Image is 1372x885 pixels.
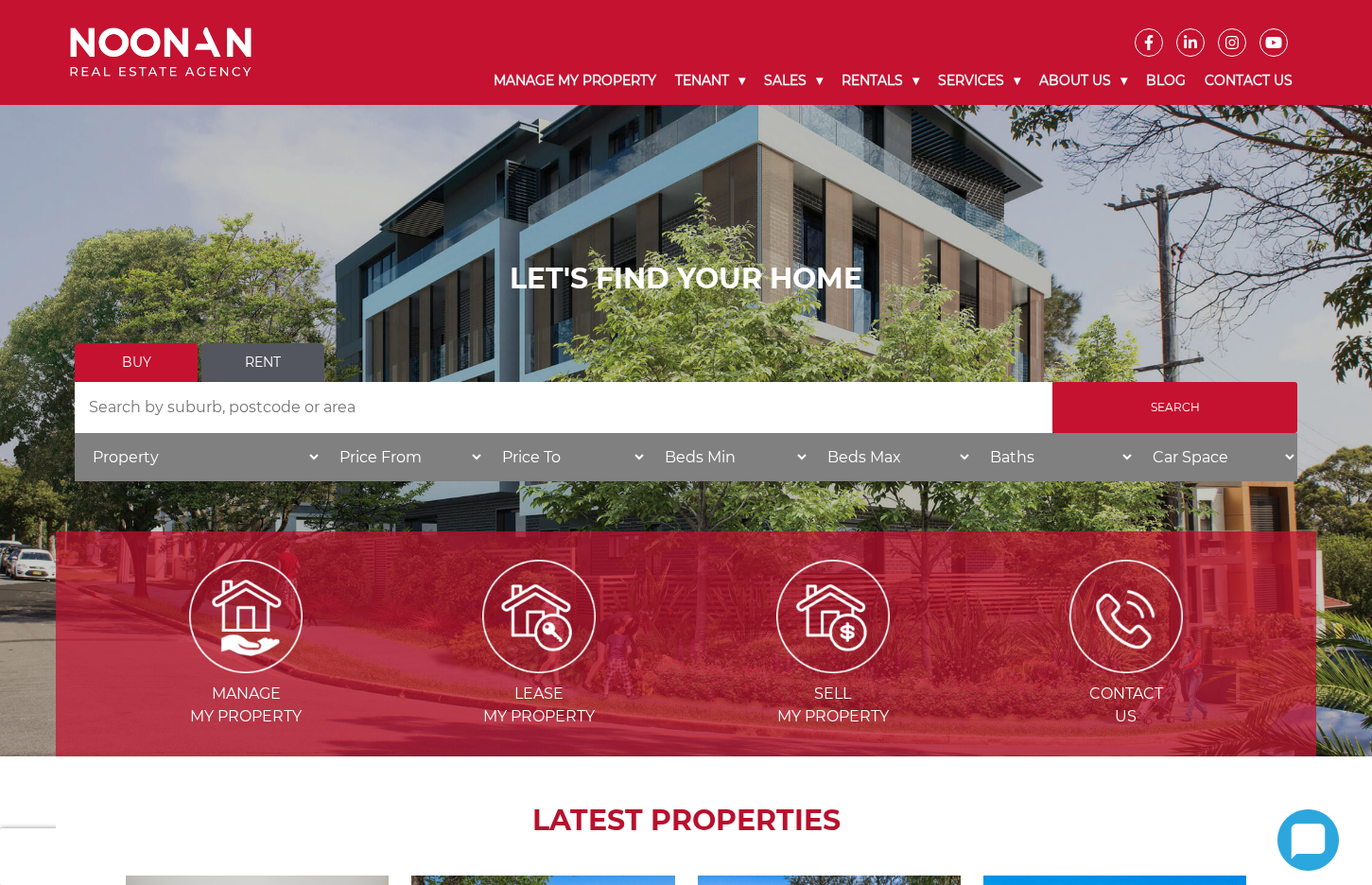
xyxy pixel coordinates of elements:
a: Manage My Property [484,57,666,105]
img: Sell my property [776,560,890,673]
input: Search by suburb, postcode or area [75,382,1052,433]
a: Buy [75,343,198,382]
img: Noonan Real Estate Agency [70,27,252,78]
a: ContactUs [981,606,1271,725]
a: Rentals [832,57,929,105]
a: Tenant [666,57,755,105]
h1: LET'S FIND YOUR HOME [75,262,1297,296]
img: Lease my property [482,560,596,673]
span: Manage my Property [101,683,391,728]
img: ICONS [1069,560,1183,673]
span: Sell my Property [688,683,978,728]
a: Blog [1137,57,1195,105]
a: Contact Us [1195,57,1302,105]
span: Lease my Property [394,683,684,728]
a: Managemy Property [101,606,391,725]
a: Rent [201,343,324,382]
span: Contact Us [981,683,1271,728]
a: Sales [755,57,832,105]
a: About Us [1030,57,1137,105]
input: Search [1052,382,1297,433]
img: Manage my Property [189,560,303,673]
a: Sellmy Property [688,606,978,725]
a: Leasemy Property [394,606,684,725]
a: Services [929,57,1030,105]
h2: LATEST PROPERTIES [103,804,1269,838]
